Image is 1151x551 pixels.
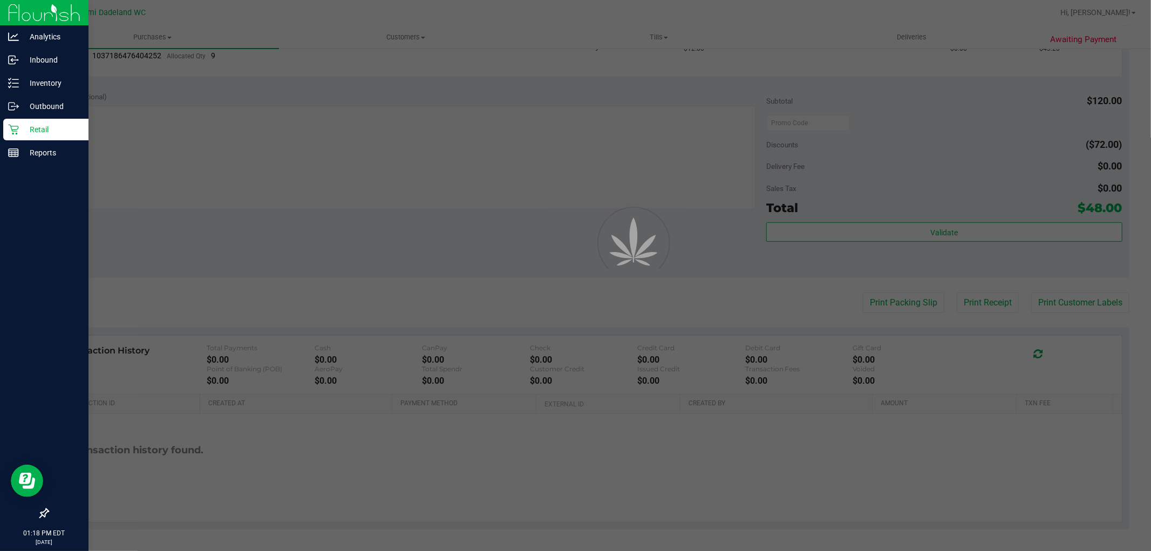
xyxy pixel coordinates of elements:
[11,465,43,497] iframe: Resource center
[19,123,84,136] p: Retail
[19,53,84,66] p: Inbound
[19,30,84,43] p: Analytics
[19,77,84,90] p: Inventory
[19,100,84,113] p: Outbound
[8,78,19,89] inline-svg: Inventory
[5,528,84,538] p: 01:18 PM EDT
[8,147,19,158] inline-svg: Reports
[8,124,19,135] inline-svg: Retail
[19,146,84,159] p: Reports
[8,101,19,112] inline-svg: Outbound
[8,55,19,65] inline-svg: Inbound
[5,538,84,546] p: [DATE]
[8,31,19,42] inline-svg: Analytics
